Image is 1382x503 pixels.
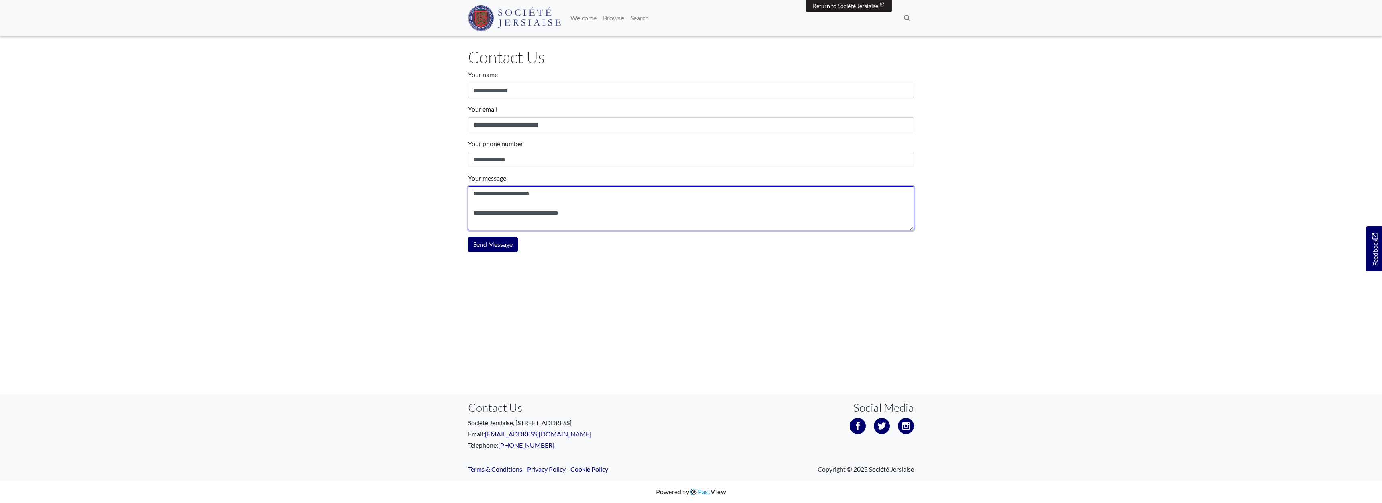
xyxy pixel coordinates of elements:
[468,3,561,33] a: Société Jersiaise logo
[1370,233,1380,265] span: Feedback
[468,401,685,415] h3: Contact Us
[468,47,914,67] h1: Contact Us
[468,5,561,31] img: Société Jersiaise
[711,488,726,495] span: View
[468,139,523,149] label: Your phone number
[468,104,497,114] label: Your email
[468,429,685,439] p: Email:
[656,487,726,497] div: Powered by
[498,441,554,449] a: [PHONE_NUMBER]
[600,10,627,26] a: Browse
[468,70,498,79] label: Your name
[813,2,878,9] span: Return to Société Jersiaise
[468,418,685,428] p: Société Jersiaise, [STREET_ADDRESS]
[468,440,685,450] p: Telephone:
[689,488,726,495] a: PastView
[698,488,726,495] span: Past
[1366,226,1382,271] a: Would you like to provide feedback?
[468,237,518,252] button: Send Message
[818,464,914,474] span: Copyright © 2025 Société Jersiaise
[627,10,652,26] a: Search
[567,10,600,26] a: Welcome
[485,430,591,438] a: [EMAIL_ADDRESS][DOMAIN_NAME]
[468,465,522,473] a: Terms & Conditions
[468,173,506,183] label: Your message
[527,465,566,473] a: Privacy Policy
[570,465,608,473] a: Cookie Policy
[853,401,914,415] h3: Social Media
